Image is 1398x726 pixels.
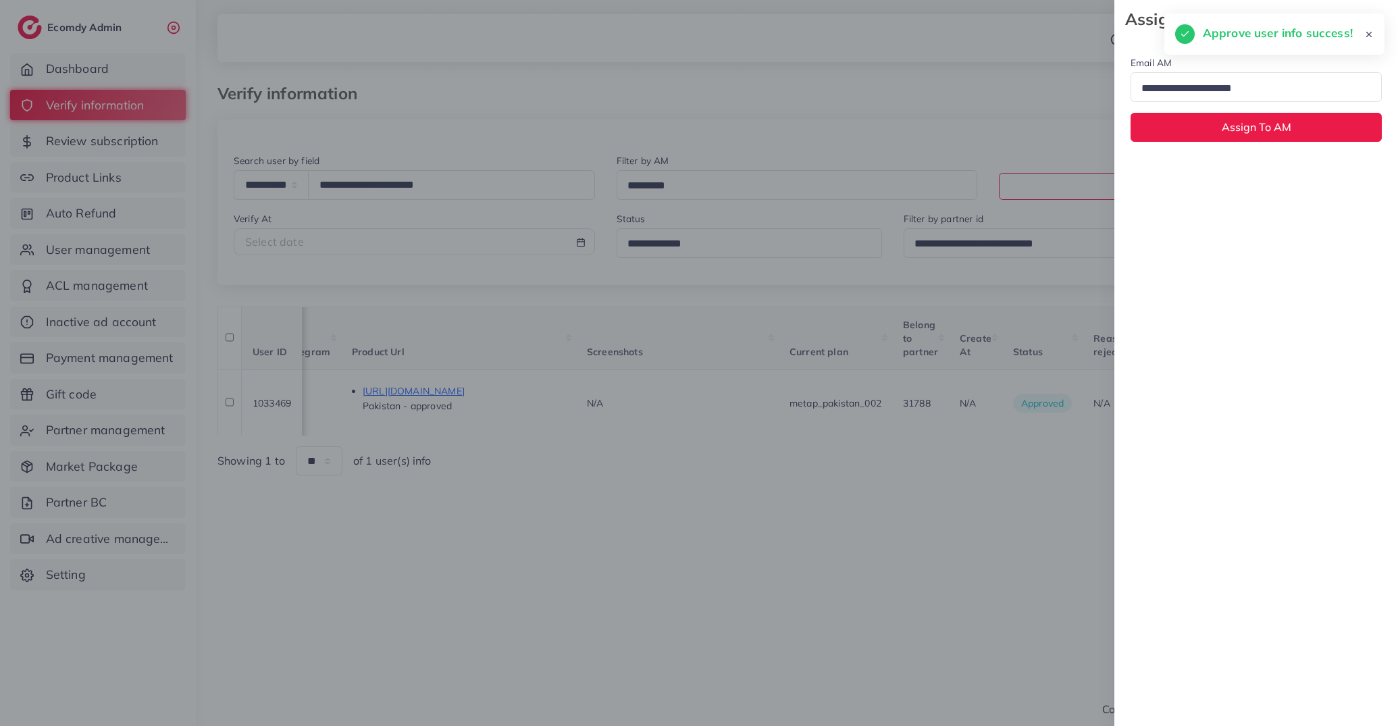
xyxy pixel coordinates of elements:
[1137,78,1364,99] input: Search for option
[1131,72,1382,101] div: Search for option
[1360,5,1387,33] button: Close
[1222,120,1291,134] span: Assign To AM
[1131,113,1382,142] button: Assign To AM
[1203,24,1353,42] h5: Approve user info success!
[1360,6,1387,33] svg: x
[1131,56,1172,70] label: Email AM
[1125,7,1360,31] strong: Assign To AM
